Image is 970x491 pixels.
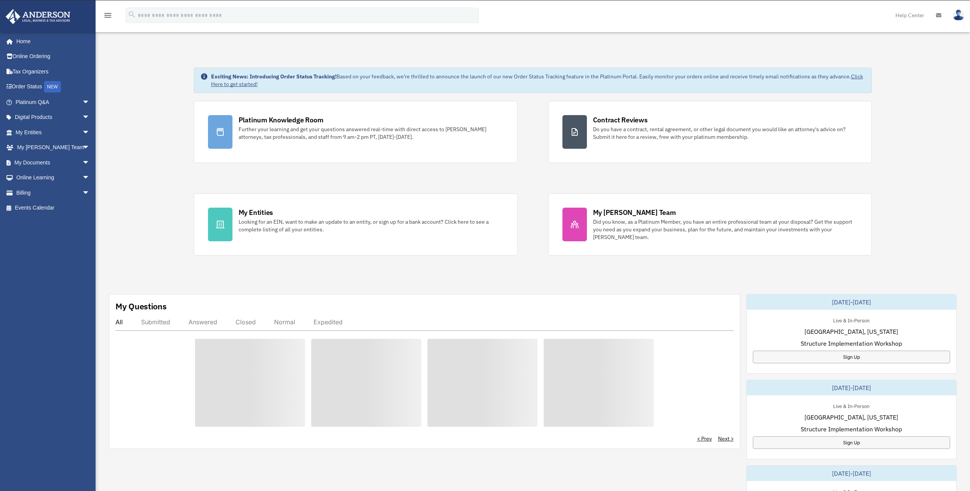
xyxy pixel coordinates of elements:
span: arrow_drop_down [82,94,97,110]
div: Based on your feedback, we're thrilled to announce the launch of our new Order Status Tracking fe... [211,73,866,88]
span: arrow_drop_down [82,140,97,156]
a: Digital Productsarrow_drop_down [5,110,101,125]
img: User Pic [953,10,964,21]
div: Submitted [141,318,170,326]
a: My [PERSON_NAME] Team Did you know, as a Platinum Member, you have an entire professional team at... [548,193,872,255]
span: Structure Implementation Workshop [801,339,902,348]
div: Closed [236,318,256,326]
a: < Prev [697,435,712,442]
a: Billingarrow_drop_down [5,185,101,200]
div: Live & In-Person [827,316,876,324]
a: Sign Up [753,436,950,449]
a: Online Ordering [5,49,101,64]
span: [GEOGRAPHIC_DATA], [US_STATE] [804,413,898,422]
a: Contract Reviews Do you have a contract, rental agreement, or other legal document you would like... [548,101,872,163]
div: My Entities [239,208,273,217]
a: Online Learningarrow_drop_down [5,170,101,185]
a: Platinum Knowledge Room Further your learning and get your questions answered real-time with dire... [194,101,518,163]
a: My [PERSON_NAME] Teamarrow_drop_down [5,140,101,155]
div: [DATE]-[DATE] [747,466,956,481]
div: Further your learning and get your questions answered real-time with direct access to [PERSON_NAM... [239,125,504,141]
div: My [PERSON_NAME] Team [593,208,676,217]
span: arrow_drop_down [82,170,97,186]
span: Structure Implementation Workshop [801,424,902,434]
div: All [115,318,123,326]
span: arrow_drop_down [82,155,97,171]
img: Anderson Advisors Platinum Portal [3,9,73,24]
a: Next > [718,435,734,442]
div: NEW [44,81,61,93]
div: Expedited [314,318,343,326]
div: Normal [274,318,295,326]
span: arrow_drop_down [82,185,97,201]
div: Did you know, as a Platinum Member, you have an entire professional team at your disposal? Get th... [593,218,858,241]
div: My Questions [115,301,167,312]
div: Contract Reviews [593,115,648,125]
span: arrow_drop_down [82,110,97,125]
div: [DATE]-[DATE] [747,294,956,310]
a: My Documentsarrow_drop_down [5,155,101,170]
div: Live & In-Person [827,402,876,410]
a: Tax Organizers [5,64,101,79]
div: Platinum Knowledge Room [239,115,323,125]
a: Order StatusNEW [5,79,101,95]
a: Platinum Q&Aarrow_drop_down [5,94,101,110]
a: My Entities Looking for an EIN, want to make an update to an entity, or sign up for a bank accoun... [194,193,518,255]
div: Answered [188,318,217,326]
a: menu [103,13,112,20]
div: [DATE]-[DATE] [747,380,956,395]
div: Do you have a contract, rental agreement, or other legal document you would like an attorney's ad... [593,125,858,141]
div: Looking for an EIN, want to make an update to an entity, or sign up for a bank account? Click her... [239,218,504,233]
a: Home [5,34,97,49]
i: menu [103,11,112,20]
a: My Entitiesarrow_drop_down [5,125,101,140]
a: Sign Up [753,351,950,363]
a: Events Calendar [5,200,101,216]
a: Click Here to get started! [211,73,863,88]
span: arrow_drop_down [82,125,97,140]
span: [GEOGRAPHIC_DATA], [US_STATE] [804,327,898,336]
i: search [128,10,136,19]
strong: Exciting News: Introducing Order Status Tracking! [211,73,336,80]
